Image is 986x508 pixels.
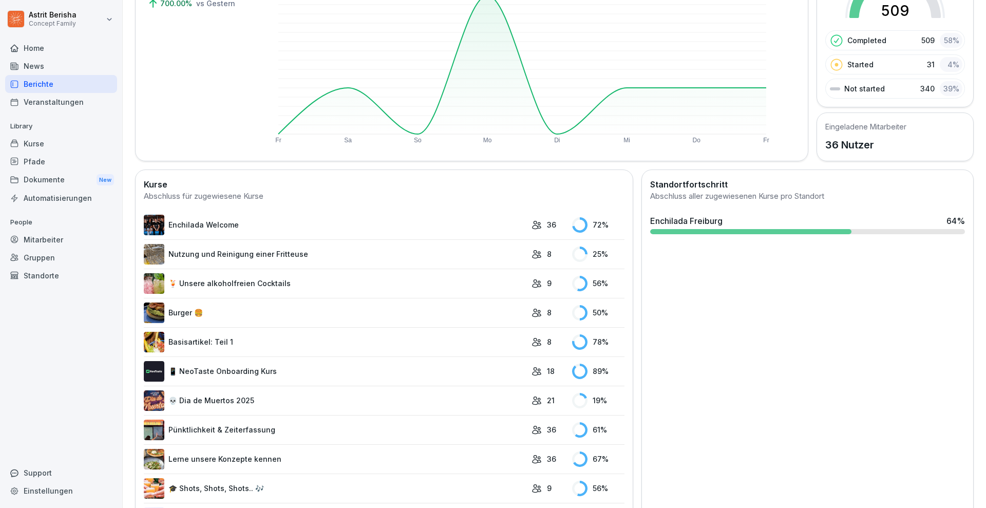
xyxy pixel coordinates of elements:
p: 9 [547,278,552,289]
div: 72 % [572,217,625,233]
div: 78 % [572,334,625,350]
text: So [414,137,422,144]
img: kph3jhn6jj13stvi8j8m0h56.png [144,478,164,499]
div: 61 % [572,422,625,438]
p: People [5,214,117,231]
p: Completed [847,35,886,46]
div: Abschluss aller zugewiesenen Kurse pro Standort [650,191,965,202]
p: 18 [547,366,555,377]
a: Home [5,39,117,57]
img: tvia5dmua0oanporuy26ler9.png [144,215,164,235]
img: red19g810ydl5jr0eifk1s3y.png [144,303,164,323]
a: Einstellungen [5,482,117,500]
a: Pfade [5,153,117,171]
a: Basisartikel: Teil 1 [144,332,526,352]
div: 4 % [940,57,962,72]
img: vl10squk9nhs2w7y6yyq5aqw.png [144,332,164,352]
a: Gruppen [5,249,117,267]
p: 36 [547,219,556,230]
p: 31 [927,59,935,70]
div: 39 % [940,81,962,96]
text: Di [554,137,560,144]
a: 💀 Dia de Muertos 2025 [144,390,526,411]
a: Enchilada Welcome [144,215,526,235]
p: 509 [921,35,935,46]
h2: Standortfortschritt [650,178,965,191]
img: b2msvuojt3s6egexuweix326.png [144,244,164,265]
a: Lerne unsere Konzepte kennen [144,449,526,469]
div: 19 % [572,393,625,408]
a: 🍹 Unsere alkoholfreien Cocktails [144,273,526,294]
a: Standorte [5,267,117,285]
a: Veranstaltungen [5,93,117,111]
div: 64 % [946,215,965,227]
p: Astrit Berisha [29,11,77,20]
a: 🎓 Shots, Shots, Shots.. 🎶 [144,478,526,499]
p: Not started [844,83,885,94]
div: Enchilada Freiburg [650,215,723,227]
img: v5721j5z361hns6z0nzt3f96.png [144,390,164,411]
img: rgcfxbbznutd525hy05jmr69.png [144,273,164,294]
div: 50 % [572,305,625,321]
img: wogpw1ad3b6xttwx9rgsg3h8.png [144,361,164,382]
p: Library [5,118,117,135]
a: Automatisierungen [5,189,117,207]
a: Burger 🍔 [144,303,526,323]
div: 89 % [572,364,625,379]
a: Pünktlichkeit & Zeiterfassung [144,420,526,440]
p: Started [847,59,874,70]
p: 8 [547,249,552,259]
p: 36 Nutzer [825,137,906,153]
div: New [97,174,114,186]
a: Nutzung und Reinigung einer Fritteuse [144,244,526,265]
a: Berichte [5,75,117,93]
p: 36 [547,454,556,464]
img: oh9f64feb3f9l3t3yc5ri42f.png [144,420,164,440]
a: Mitarbeiter [5,231,117,249]
p: 340 [920,83,935,94]
a: DokumenteNew [5,171,117,190]
div: Support [5,464,117,482]
div: 58 % [940,33,962,48]
div: Dokumente [5,171,117,190]
text: Fr [763,137,769,144]
div: 56 % [572,276,625,291]
a: Enchilada Freiburg64% [646,211,969,238]
a: 📱 NeoTaste Onboarding Kurs [144,361,526,382]
p: 8 [547,336,552,347]
div: 67 % [572,451,625,467]
p: 8 [547,307,552,318]
a: News [5,57,117,75]
div: 25 % [572,247,625,262]
text: Mi [623,137,630,144]
text: Mo [483,137,492,144]
div: Abschluss für zugewiesene Kurse [144,191,624,202]
a: Kurse [5,135,117,153]
text: Fr [275,137,281,144]
p: 21 [547,395,555,406]
p: 36 [547,424,556,435]
h5: Eingeladene Mitarbeiter [825,121,906,132]
p: 9 [547,483,552,494]
img: q2y488op23jdnwlybj9l9yhu.png [144,449,164,469]
text: Sa [344,137,352,144]
text: Do [693,137,701,144]
p: Concept Family [29,20,77,27]
h2: Kurse [144,178,624,191]
div: 56 % [572,481,625,496]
